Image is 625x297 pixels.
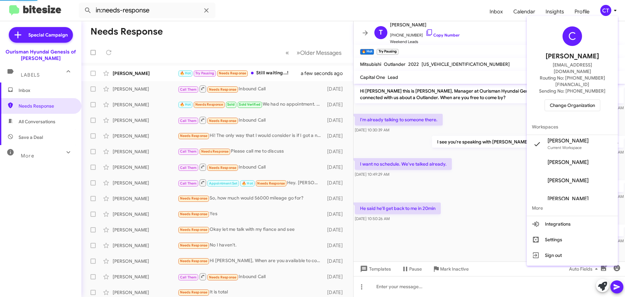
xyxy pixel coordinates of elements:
span: [PERSON_NAME] [546,51,599,62]
div: C [562,26,582,46]
button: Settings [527,232,618,247]
span: [PERSON_NAME] [548,159,589,166]
span: Workspaces [527,119,618,135]
span: More [527,200,618,216]
button: Integrations [527,216,618,232]
span: Routing No: [PHONE_NUMBER][FINANCIAL_ID] [535,75,610,88]
span: [PERSON_NAME] [548,177,589,184]
span: Sending No: [PHONE_NUMBER] [539,88,605,94]
button: Sign out [527,247,618,263]
span: [PERSON_NAME] [548,196,589,202]
span: [PERSON_NAME] [548,138,589,144]
button: Change Organization [545,99,600,111]
span: Change Organization [550,100,595,111]
span: [EMAIL_ADDRESS][DOMAIN_NAME] [535,62,610,75]
span: Current Workspace [548,145,582,150]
